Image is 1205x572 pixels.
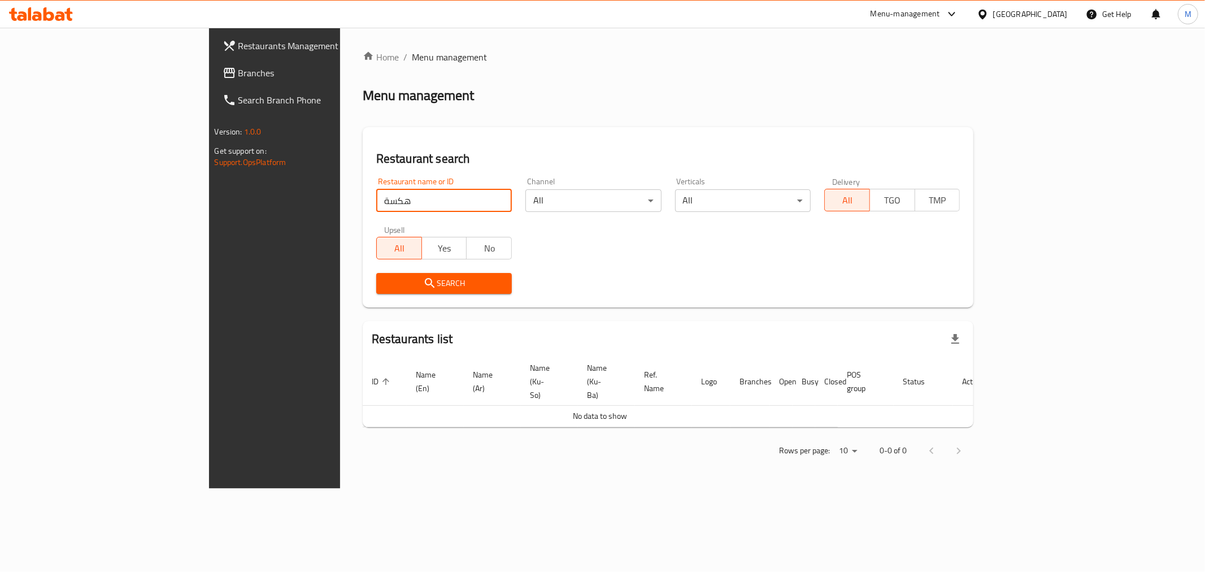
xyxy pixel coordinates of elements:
span: 1.0.0 [244,124,262,139]
th: Branches [730,358,770,406]
span: Yes [427,240,463,257]
p: Rows per page: [779,444,830,458]
th: Action [953,358,992,406]
h2: Menu management [363,86,474,105]
label: Delivery [832,177,860,185]
span: Name (Ku-So) [530,361,564,402]
h2: Restaurant search [376,150,960,167]
span: ID [372,375,393,388]
p: 0-0 of 0 [880,444,907,458]
button: No [466,237,512,259]
span: Branches [238,66,401,80]
th: Busy [793,358,815,406]
button: Search [376,273,512,294]
button: TGO [869,189,915,211]
a: Restaurants Management [214,32,410,59]
div: Rows per page: [834,443,862,460]
span: TMP [920,192,956,209]
span: Name (Ar) [473,368,507,395]
button: All [824,189,870,211]
span: Search [385,276,503,291]
div: All [675,189,811,212]
span: TGO [875,192,911,209]
nav: breadcrumb [363,50,974,64]
th: Open [770,358,793,406]
span: Name (Ku-Ba) [587,361,621,402]
a: Support.OpsPlatform [215,155,286,170]
div: [GEOGRAPHIC_DATA] [993,8,1068,20]
a: Branches [214,59,410,86]
span: Restaurants Management [238,39,401,53]
span: Version: [215,124,242,139]
span: POS group [847,368,880,395]
span: Ref. Name [644,368,678,395]
span: Get support on: [215,144,267,158]
th: Closed [815,358,838,406]
span: No [471,240,507,257]
span: No data to show [573,409,627,423]
span: Menu management [412,50,487,64]
table: enhanced table [363,358,992,427]
div: Menu-management [871,7,940,21]
a: Search Branch Phone [214,86,410,114]
h2: Restaurants list [372,331,453,348]
label: Upsell [384,226,405,233]
span: Name (En) [416,368,450,395]
div: Export file [942,326,969,353]
span: All [381,240,417,257]
div: All [525,189,661,212]
input: Search for restaurant name or ID.. [376,189,512,212]
span: All [829,192,865,209]
button: Yes [421,237,467,259]
span: M [1185,8,1191,20]
button: TMP [915,189,960,211]
th: Logo [692,358,730,406]
span: Status [903,375,939,388]
span: Search Branch Phone [238,93,401,107]
button: All [376,237,422,259]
